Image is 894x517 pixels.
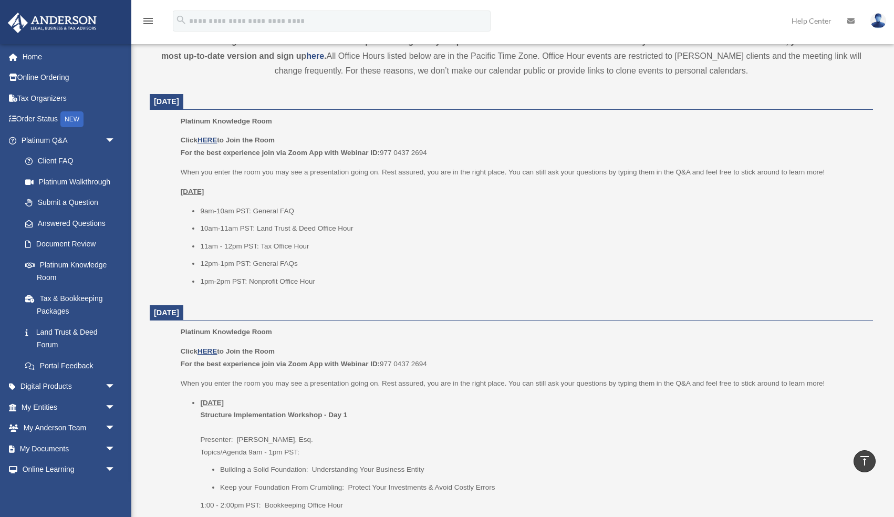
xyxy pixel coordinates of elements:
p: 977 0437 2694 [181,134,866,159]
img: Anderson Advisors Platinum Portal [5,13,100,33]
a: HERE [197,347,217,355]
a: Tax Organizers [7,88,131,109]
a: Order StatusNEW [7,109,131,130]
span: arrow_drop_down [105,459,126,481]
li: 10am-11am PST: Land Trust & Deed Office Hour [200,222,866,235]
a: My Documentsarrow_drop_down [7,438,131,459]
u: [DATE] [181,188,204,195]
li: 12pm-1pm PST: General FAQs [200,257,866,270]
span: arrow_drop_down [105,397,126,418]
span: [DATE] [154,97,179,106]
i: vertical_align_top [858,454,871,467]
span: arrow_drop_down [105,480,126,501]
a: Billingarrow_drop_down [7,480,131,501]
p: 1:00 - 2:00pm PST: Bookkeeping Office Hour [200,499,866,512]
a: vertical_align_top [854,450,876,472]
u: [DATE] [200,399,224,407]
a: menu [142,18,154,27]
a: Client FAQ [15,151,131,172]
img: User Pic [870,13,886,28]
p: 977 0437 2694 [181,345,866,370]
span: arrow_drop_down [105,130,126,151]
li: Building a Solid Foundation: Understanding Your Business Entity [220,463,866,476]
a: Home [7,46,131,67]
p: When you enter the room you may see a presentation going on. Rest assured, you are in the right p... [181,377,866,390]
li: Keep your Foundation From Crumbling: Protect Your Investments & Avoid Costly Errors [220,481,866,494]
span: Platinum Knowledge Room [181,117,272,125]
span: arrow_drop_down [105,376,126,398]
strong: . [324,51,326,60]
b: Click to Join the Room [181,136,275,144]
span: Platinum Knowledge Room [181,328,272,336]
i: menu [142,15,154,27]
p: When you enter the room you may see a presentation going on. Rest assured, you are in the right p... [181,166,866,179]
a: Document Review [15,234,131,255]
a: Platinum Q&Aarrow_drop_down [7,130,131,151]
a: Online Learningarrow_drop_down [7,459,131,480]
b: For the best experience join via Zoom App with Webinar ID: [181,360,380,368]
a: Platinum Knowledge Room [15,254,126,288]
b: Click to Join the Room [181,347,275,355]
li: 11am - 12pm PST: Tax Office Hour [200,240,866,253]
span: arrow_drop_down [105,418,126,439]
li: 1pm-2pm PST: Nonprofit Office Hour [200,275,866,288]
a: Submit a Question [15,192,131,213]
a: My Entitiesarrow_drop_down [7,397,131,418]
a: Online Ordering [7,67,131,88]
a: Answered Questions [15,213,131,234]
a: Platinum Walkthrough [15,171,131,192]
a: Portal Feedback [15,355,131,376]
b: For the best experience join via Zoom App with Webinar ID: [181,149,380,157]
li: Presenter: [PERSON_NAME], Esq. Topics/Agenda 9am - 1pm PST: [200,397,866,511]
a: HERE [197,136,217,144]
a: Tax & Bookkeeping Packages [15,288,131,322]
span: [DATE] [154,308,179,317]
a: Land Trust & Deed Forum [15,322,131,355]
div: NEW [60,111,84,127]
span: arrow_drop_down [105,438,126,460]
li: 9am-10am PST: General FAQ [200,205,866,218]
a: Digital Productsarrow_drop_down [7,376,131,397]
div: All Office Hours listed below are in the Pacific Time Zone. Office Hour events are restricted to ... [150,34,873,78]
b: Structure Implementation Workshop - Day 1 [200,411,347,419]
a: here [306,51,324,60]
a: My Anderson Teamarrow_drop_down [7,418,131,439]
i: search [175,14,187,26]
